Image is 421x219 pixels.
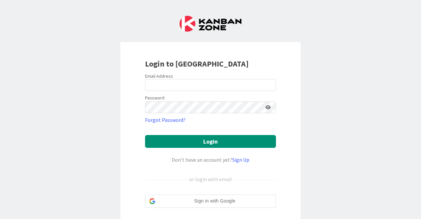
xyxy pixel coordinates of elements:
span: Sign in with Google [158,198,272,205]
button: Login [145,135,276,148]
div: Don’t have an account yet? [145,156,276,164]
label: Password [145,95,164,101]
a: Forgot Password? [145,116,186,124]
a: Sign Up [232,156,249,163]
b: Login to [GEOGRAPHIC_DATA] [145,59,249,69]
img: Kanban Zone [180,16,241,32]
div: Sign in with Google [145,195,276,208]
label: Email Address [145,73,173,79]
div: or login with email [187,175,234,183]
